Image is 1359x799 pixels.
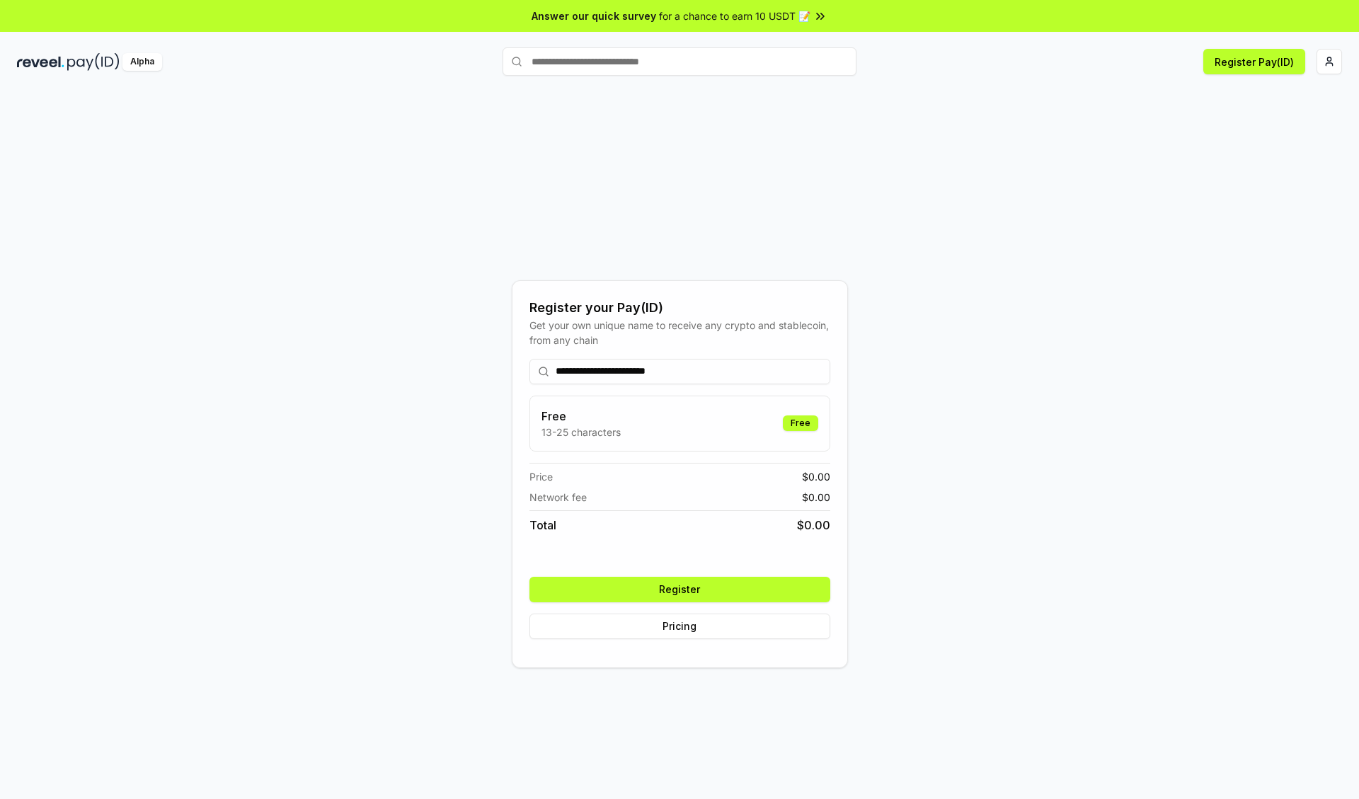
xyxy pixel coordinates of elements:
[797,517,830,534] span: $ 0.00
[529,318,830,347] div: Get your own unique name to receive any crypto and stablecoin, from any chain
[532,8,656,23] span: Answer our quick survey
[122,53,162,71] div: Alpha
[17,53,64,71] img: reveel_dark
[529,298,830,318] div: Register your Pay(ID)
[802,469,830,484] span: $ 0.00
[67,53,120,71] img: pay_id
[529,577,830,602] button: Register
[1203,49,1305,74] button: Register Pay(ID)
[783,415,818,431] div: Free
[529,614,830,639] button: Pricing
[529,517,556,534] span: Total
[541,425,621,439] p: 13-25 characters
[529,469,553,484] span: Price
[541,408,621,425] h3: Free
[659,8,810,23] span: for a chance to earn 10 USDT 📝
[529,490,587,505] span: Network fee
[802,490,830,505] span: $ 0.00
